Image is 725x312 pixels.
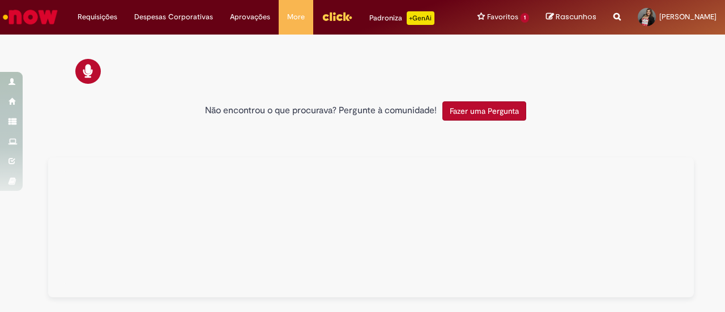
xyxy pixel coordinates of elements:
[442,101,526,121] button: Fazer uma Pergunta
[322,8,352,25] img: click_logo_yellow_360x200.png
[48,157,694,297] div: Tudo
[78,11,117,23] span: Requisições
[659,12,717,22] span: [PERSON_NAME]
[487,11,518,23] span: Favoritos
[546,12,596,23] a: Rascunhos
[230,11,270,23] span: Aprovações
[521,13,529,23] span: 1
[407,11,434,25] p: +GenAi
[134,11,213,23] span: Despesas Corporativas
[287,11,305,23] span: More
[1,6,59,28] img: ServiceNow
[556,11,596,22] span: Rascunhos
[205,106,437,116] h2: Não encontrou o que procurava? Pergunte à comunidade!
[369,11,434,25] div: Padroniza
